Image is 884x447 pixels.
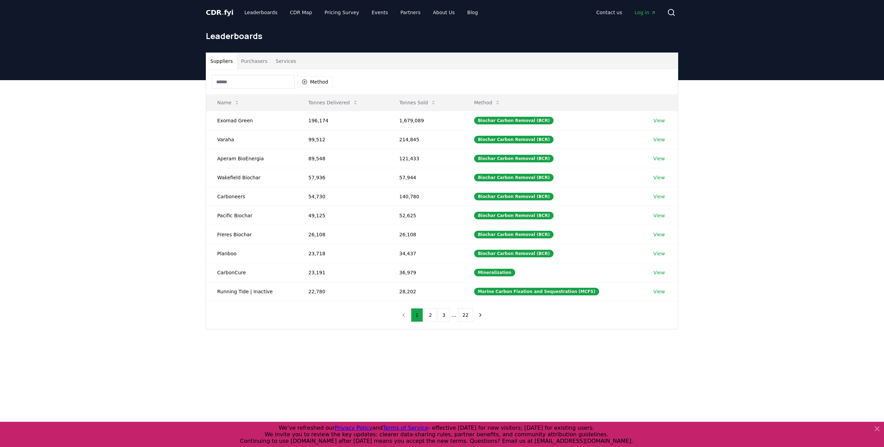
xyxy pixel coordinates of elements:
[388,244,463,263] td: 34,437
[303,96,364,110] button: Tonnes Delivered
[206,206,297,225] td: Pacific Biochar
[653,269,665,276] a: View
[297,168,388,187] td: 57,936
[206,282,297,301] td: Running Tide | Inactive
[653,250,665,257] a: View
[206,30,678,41] h1: Leaderboards
[206,149,297,168] td: Aperam BioEnergia
[388,282,463,301] td: 28,202
[635,9,656,16] span: Log in
[474,212,554,219] div: Biochar Carbon Removal (BCR)
[388,168,463,187] td: 57,944
[206,130,297,149] td: Varaha
[462,6,483,19] a: Blog
[388,206,463,225] td: 52,625
[297,225,388,244] td: 26,108
[237,53,272,69] button: Purchasers
[388,263,463,282] td: 36,979
[297,149,388,168] td: 89,548
[297,187,388,206] td: 54,730
[411,308,423,322] button: 1
[206,187,297,206] td: Carboneers
[629,6,662,19] a: Log in
[653,174,665,181] a: View
[474,269,515,276] div: Mineralization
[474,193,554,200] div: Biochar Carbon Removal (BCR)
[653,117,665,124] a: View
[297,282,388,301] td: 22,780
[424,308,436,322] button: 2
[239,6,483,19] nav: Main
[395,6,426,19] a: Partners
[474,117,554,124] div: Biochar Carbon Removal (BCR)
[206,225,297,244] td: Freres Biochar
[474,231,554,238] div: Biochar Carbon Removal (BCR)
[297,206,388,225] td: 49,125
[297,263,388,282] td: 23,191
[591,6,662,19] nav: Main
[469,96,506,110] button: Method
[474,288,599,295] div: Marine Carbon Fixation and Sequestration (MCFS)
[297,244,388,263] td: 23,718
[388,149,463,168] td: 121,433
[653,136,665,143] a: View
[206,111,297,130] td: Exomad Green
[458,308,473,322] button: 22
[427,6,460,19] a: About Us
[297,111,388,130] td: 196,174
[206,8,233,17] span: CDR fyi
[474,308,486,322] button: next page
[239,6,283,19] a: Leaderboards
[272,53,300,69] button: Services
[653,231,665,238] a: View
[297,76,333,87] button: Method
[285,6,318,19] a: CDR Map
[206,8,233,17] a: CDR.fyi
[474,136,554,143] div: Biochar Carbon Removal (BCR)
[474,250,554,257] div: Biochar Carbon Removal (BCR)
[366,6,393,19] a: Events
[653,212,665,219] a: View
[394,96,442,110] button: Tonnes Sold
[653,288,665,295] a: View
[206,53,237,69] button: Suppliers
[297,130,388,149] td: 99,512
[206,244,297,263] td: Planboo
[653,193,665,200] a: View
[474,155,554,162] div: Biochar Carbon Removal (BCR)
[591,6,628,19] a: Contact us
[222,8,224,17] span: .
[206,168,297,187] td: Wakefield Biochar
[206,263,297,282] td: CarbonCure
[388,111,463,130] td: 1,679,089
[319,6,365,19] a: Pricing Survey
[212,96,245,110] button: Name
[388,130,463,149] td: 214,845
[388,187,463,206] td: 140,780
[438,308,450,322] button: 3
[451,311,457,319] li: ...
[474,174,554,181] div: Biochar Carbon Removal (BCR)
[388,225,463,244] td: 26,108
[653,155,665,162] a: View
